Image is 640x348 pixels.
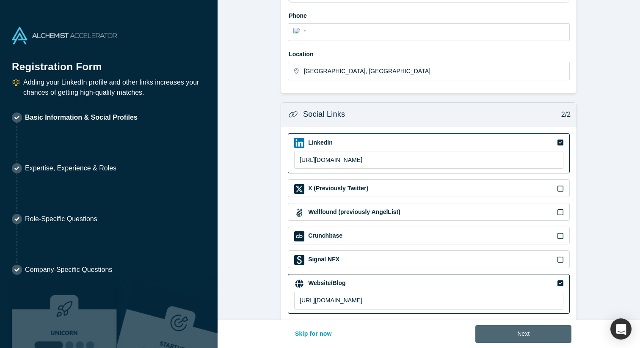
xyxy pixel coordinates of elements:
p: Role-Specific Questions [25,214,97,224]
label: LinkedIn [307,138,333,147]
label: Wellfound (previously AngelList) [307,208,400,216]
label: Location [288,47,570,59]
p: Basic Information & Social Profiles [25,112,138,123]
img: Website/Blog icon [294,279,304,289]
img: X (Previously Twitter) icon [294,184,304,194]
div: Wellfound (previously AngelList) iconWellfound (previously AngelList) [288,203,570,221]
p: 2/2 [557,110,571,120]
img: LinkedIn icon [294,138,304,148]
h3: Social Links [303,109,345,120]
label: Phone [288,8,570,20]
label: Website/Blog [307,279,345,288]
img: Signal NFX icon [294,255,304,265]
div: LinkedIn iconLinkedIn [288,133,570,173]
button: Skip for now [286,325,341,343]
label: Crunchbase [307,231,342,240]
img: Crunchbase icon [294,231,304,241]
p: Adding your LinkedIn profile and other links increases your chances of getting high-quality matches. [23,77,206,98]
p: Company-Specific Questions [25,265,112,275]
label: Signal NFX [307,255,339,264]
input: Enter a location [304,62,569,80]
div: X (Previously Twitter) iconX (Previously Twitter) [288,179,570,197]
div: Crunchbase iconCrunchbase [288,227,570,244]
label: X (Previously Twitter) [307,184,368,193]
img: Alchemist Accelerator Logo [12,27,117,44]
div: Website/Blog iconWebsite/Blog [288,274,570,314]
img: Wellfound (previously AngelList) icon [294,208,304,218]
p: Expertise, Experience & Roles [25,163,116,173]
div: Signal NFX iconSignal NFX [288,250,570,268]
h1: Registration Form [12,50,206,74]
button: Next [475,325,571,343]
